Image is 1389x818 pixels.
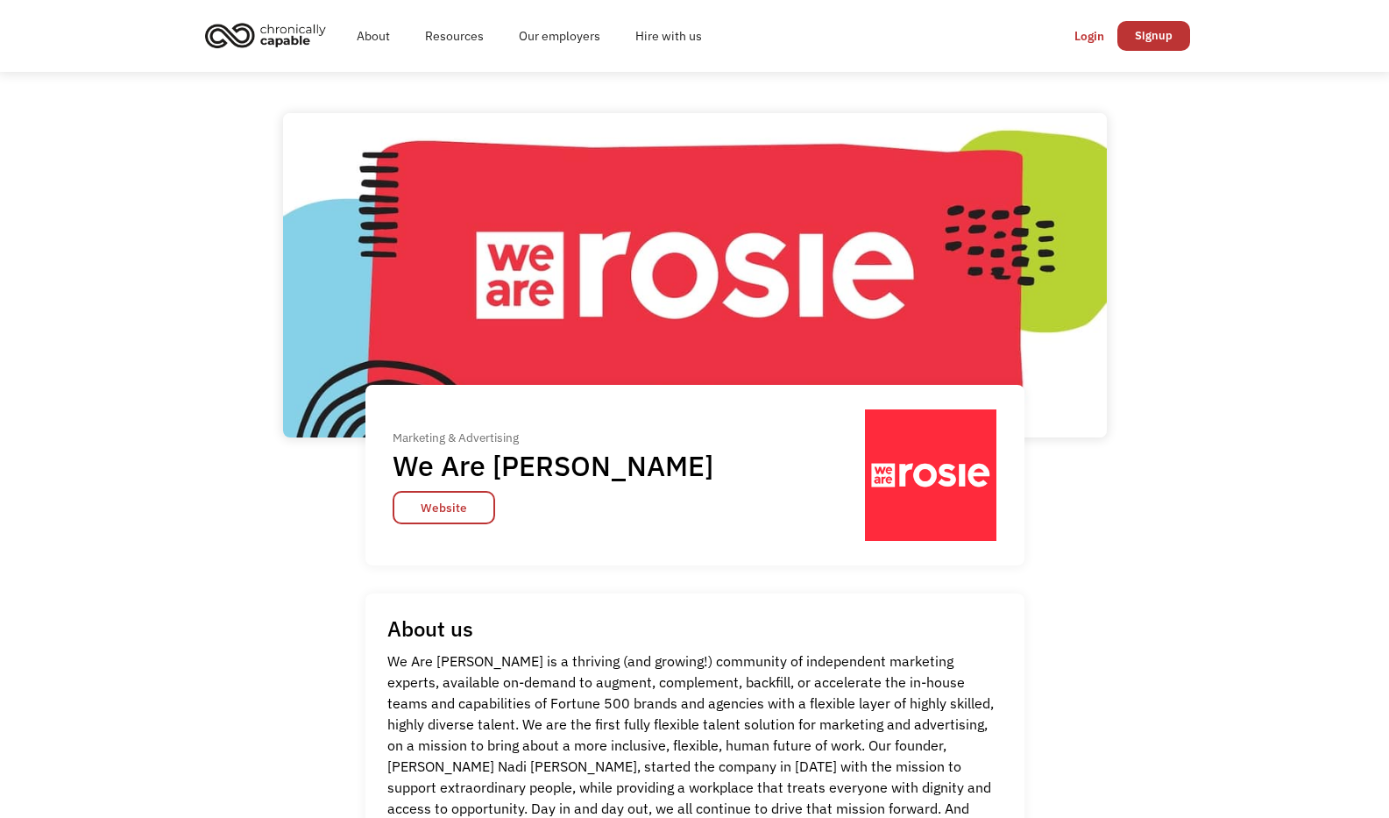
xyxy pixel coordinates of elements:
[501,8,618,64] a: Our employers
[1061,21,1117,51] a: Login
[393,427,727,448] div: Marketing & Advertising
[393,448,713,483] h1: We Are [PERSON_NAME]
[200,16,339,54] a: home
[339,8,407,64] a: About
[1117,21,1190,51] a: Signup
[200,16,331,54] img: Chronically Capable logo
[1074,25,1104,46] div: Login
[393,491,495,524] a: Website
[618,8,719,64] a: Hire with us
[407,8,501,64] a: Resources
[387,615,473,642] h1: About us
